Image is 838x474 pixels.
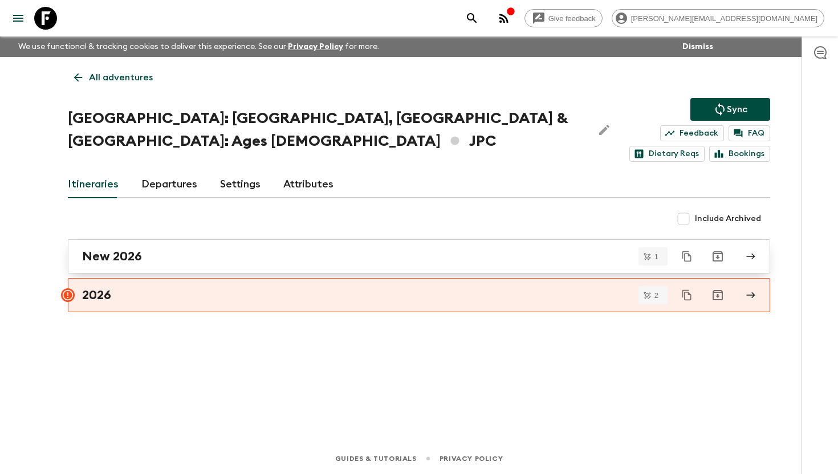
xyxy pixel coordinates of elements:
span: Include Archived [695,213,761,224]
button: Duplicate [677,285,697,305]
a: Dietary Reqs [629,146,705,162]
button: Duplicate [677,246,697,267]
button: Edit Adventure Title [593,107,616,153]
button: Sync adventure departures to the booking engine [690,98,770,121]
a: 2026 [68,278,770,312]
button: menu [7,7,30,30]
p: Sync [727,103,747,116]
a: Departures [141,171,197,198]
p: We use functional & tracking cookies to deliver this experience. See our for more. [14,36,384,57]
button: Archive [706,245,729,268]
a: Feedback [660,125,724,141]
a: All adventures [68,66,159,89]
button: search adventures [461,7,483,30]
p: All adventures [89,71,153,84]
a: Give feedback [524,9,603,27]
h2: New 2026 [82,249,142,264]
a: New 2026 [68,239,770,273]
a: Guides & Tutorials [335,452,417,465]
span: Give feedback [542,14,602,23]
a: Settings [220,171,261,198]
a: Privacy Policy [288,43,343,51]
div: [PERSON_NAME][EMAIL_ADDRESS][DOMAIN_NAME] [612,9,824,27]
span: 2 [648,292,665,299]
span: 1 [648,253,665,260]
a: Itineraries [68,171,119,198]
button: Dismiss [680,39,716,55]
a: FAQ [729,125,770,141]
button: Archive [706,284,729,307]
span: [PERSON_NAME][EMAIL_ADDRESS][DOMAIN_NAME] [625,14,824,23]
a: Bookings [709,146,770,162]
a: Privacy Policy [440,452,503,465]
h1: [GEOGRAPHIC_DATA]: [GEOGRAPHIC_DATA], [GEOGRAPHIC_DATA] & [GEOGRAPHIC_DATA]: Ages [DEMOGRAPHIC_DA... [68,107,584,153]
a: Attributes [283,171,333,198]
h2: 2026 [82,288,111,303]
